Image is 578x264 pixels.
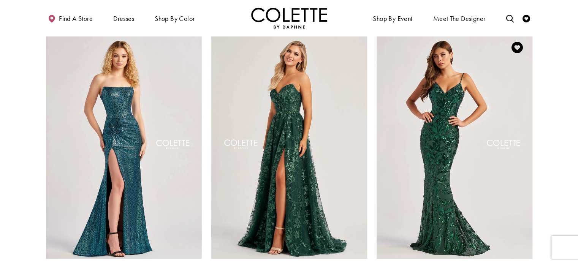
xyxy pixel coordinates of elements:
a: Visit Colette by Daphne Style No. CL8490 Page [46,32,202,259]
a: Visit Colette by Daphne Style No. CL8685 Page [377,32,532,259]
span: Meet the designer [433,15,486,22]
img: Colette by Daphne [251,8,327,28]
a: Check Wishlist [521,8,532,28]
span: Shop by color [155,15,195,22]
a: Add to Wishlist [509,40,525,55]
span: Dresses [111,8,136,28]
a: Visit Home Page [251,8,327,28]
span: Shop by color [153,8,196,28]
span: Dresses [113,15,134,22]
a: Meet the designer [431,8,488,28]
span: Find a store [59,15,93,22]
a: Find a store [46,8,95,28]
span: Shop By Event [371,8,414,28]
span: Shop By Event [373,15,412,22]
a: Toggle search [504,8,515,28]
a: Visit Colette by Daphne Style No. CL8260 Page [211,32,367,259]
